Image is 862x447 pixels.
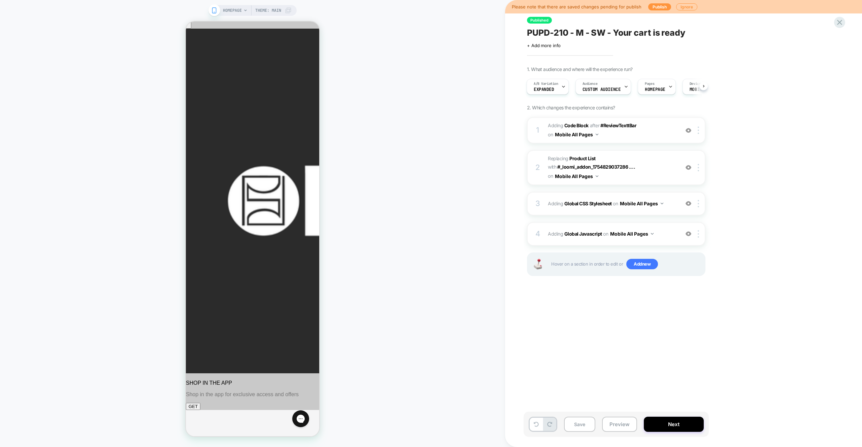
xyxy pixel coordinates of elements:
[548,123,589,128] span: Adding
[527,17,552,24] span: Published
[555,171,598,181] button: Mobile All Pages
[569,156,595,161] b: Product List
[645,81,654,86] span: Pages
[596,134,598,135] img: down arrow
[596,175,598,177] img: down arrow
[686,165,691,170] img: crossed eye
[555,130,598,139] button: Mobile All Pages
[548,172,553,180] span: on
[534,81,558,86] span: A/B Variation
[698,200,699,207] img: close
[583,81,598,86] span: Audience
[548,199,676,208] span: Adding
[103,386,127,408] iframe: Gorgias live chat messenger
[548,229,676,239] span: Adding
[564,123,589,128] b: Code Block
[686,128,691,133] img: crossed eye
[527,66,632,72] span: 1. What audience and where will the experience run?
[602,417,637,432] button: Preview
[644,417,704,432] button: Next
[534,124,541,137] div: 1
[255,5,281,16] span: Theme: MAIN
[661,203,663,204] img: down arrow
[645,87,665,92] span: HOMEPAGE
[583,87,621,92] span: Custom Audience
[548,156,596,161] span: Replacing
[564,417,595,432] button: Save
[548,164,556,170] span: WITH
[690,81,703,86] span: Devices
[698,127,699,134] img: close
[600,123,636,128] span: #ReviewTexttBar
[551,259,701,270] span: Hover on a section in order to edit or
[698,164,699,171] img: close
[531,259,544,269] img: Joystick
[651,233,654,235] img: down arrow
[527,43,561,48] span: + Add more info
[590,123,600,128] span: AFTER
[548,130,553,139] span: on
[534,197,541,210] div: 3
[223,5,242,16] span: HOMEPAGE
[613,199,618,208] span: on
[690,87,705,92] span: MOBILE
[686,231,691,237] img: crossed eye
[557,164,635,170] span: #_loomi_addon_1754829037286 ....
[527,105,615,110] span: 2. Which changes the experience contains?
[698,230,699,238] img: close
[648,3,671,10] button: Publish
[610,229,654,239] button: Mobile All Pages
[676,3,697,10] button: Ignore
[534,161,541,174] div: 2
[620,199,663,208] button: Mobile All Pages
[564,201,612,206] b: Global CSS Stylesheet
[603,230,608,238] span: on
[626,259,658,270] span: Add new
[534,227,541,241] div: 4
[564,231,602,237] b: Global Javascript
[527,28,685,38] span: PUPD-210 - M - SW - Your cart is ready
[686,201,691,206] img: crossed eye
[534,87,554,92] span: Expanded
